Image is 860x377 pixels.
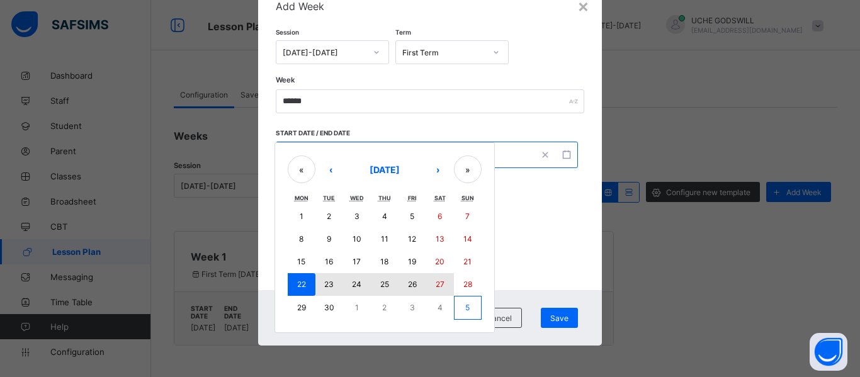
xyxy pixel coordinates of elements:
[315,273,343,296] button: 23 September 2025
[436,234,444,244] abbr: 13 September 2025
[408,257,416,266] abbr: 19 September 2025
[371,250,399,273] button: 18 September 2025
[438,211,442,221] abbr: 6 September 2025
[399,296,426,320] button: 3 October 2025
[382,303,387,312] abbr: 2 October 2025
[454,228,482,250] button: 14 September 2025
[324,279,334,289] abbr: 23 September 2025
[424,155,452,183] button: ›
[454,273,482,296] button: 28 September 2025
[463,279,472,289] abbr: 28 September 2025
[402,48,485,57] div: First Term
[454,155,482,183] button: »
[454,205,482,228] button: 7 September 2025
[315,296,343,320] button: 30 September 2025
[810,333,847,371] button: Open asap
[454,296,482,320] button: 5 October 2025
[410,211,414,221] abbr: 5 September 2025
[435,257,444,266] abbr: 20 September 2025
[426,296,454,320] button: 4 October 2025
[371,228,399,250] button: 11 September 2025
[380,257,388,266] abbr: 18 September 2025
[410,303,415,312] abbr: 3 October 2025
[325,257,333,266] abbr: 16 September 2025
[354,211,359,221] abbr: 3 September 2025
[399,250,426,273] button: 19 September 2025
[399,273,426,296] button: 26 September 2025
[371,296,399,320] button: 2 October 2025
[343,273,371,296] button: 24 September 2025
[408,279,417,289] abbr: 26 September 2025
[288,155,315,183] button: «
[315,228,343,250] button: 9 September 2025
[297,303,306,312] abbr: 29 September 2025
[317,155,345,183] button: ‹
[300,211,303,221] abbr: 1 September 2025
[276,129,409,137] span: Start date / End date
[327,234,331,244] abbr: 9 September 2025
[461,194,474,201] abbr: Sunday
[426,273,454,296] button: 27 September 2025
[395,28,411,36] span: Term
[408,234,416,244] abbr: 12 September 2025
[355,303,359,312] abbr: 1 October 2025
[288,250,315,273] button: 15 September 2025
[399,205,426,228] button: 5 September 2025
[426,228,454,250] button: 13 September 2025
[371,205,399,228] button: 4 September 2025
[343,228,371,250] button: 10 September 2025
[315,250,343,273] button: 16 September 2025
[381,234,388,244] abbr: 11 September 2025
[370,164,400,175] span: [DATE]
[299,234,303,244] abbr: 8 September 2025
[438,303,443,312] abbr: 4 October 2025
[323,194,335,201] abbr: Tuesday
[288,296,315,320] button: 29 September 2025
[550,313,569,323] span: Save
[288,273,315,296] button: 22 September 2025
[347,155,422,183] button: [DATE]
[426,250,454,273] button: 20 September 2025
[283,48,366,57] div: [DATE]-[DATE]
[297,257,305,266] abbr: 15 September 2025
[378,194,391,201] abbr: Thursday
[324,303,334,312] abbr: 30 September 2025
[382,211,387,221] abbr: 4 September 2025
[288,228,315,250] button: 8 September 2025
[343,205,371,228] button: 3 September 2025
[465,211,470,221] abbr: 7 September 2025
[399,228,426,250] button: 12 September 2025
[353,234,361,244] abbr: 10 September 2025
[353,257,361,266] abbr: 17 September 2025
[487,313,512,323] span: Cancel
[352,279,361,289] abbr: 24 September 2025
[343,250,371,273] button: 17 September 2025
[463,234,472,244] abbr: 14 September 2025
[371,273,399,296] button: 25 September 2025
[288,205,315,228] button: 1 September 2025
[297,279,306,289] abbr: 22 September 2025
[327,211,331,221] abbr: 2 September 2025
[408,194,417,201] abbr: Friday
[380,279,389,289] abbr: 25 September 2025
[454,250,482,273] button: 21 September 2025
[315,205,343,228] button: 2 September 2025
[276,76,295,84] label: Week
[343,296,371,320] button: 1 October 2025
[426,205,454,228] button: 6 September 2025
[465,303,470,312] abbr: 5 October 2025
[434,194,446,201] abbr: Saturday
[295,194,308,201] abbr: Monday
[436,279,444,289] abbr: 27 September 2025
[350,194,364,201] abbr: Wednesday
[276,28,299,36] span: Session
[463,257,472,266] abbr: 21 September 2025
